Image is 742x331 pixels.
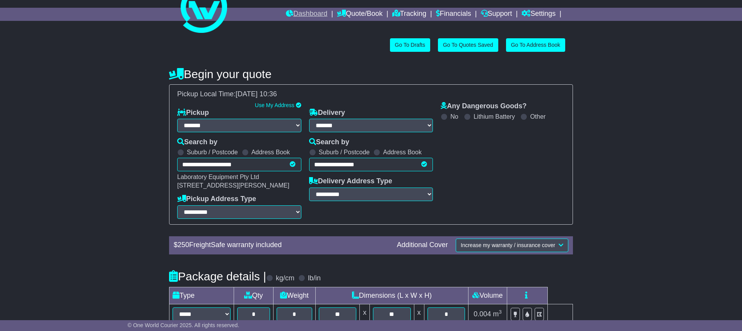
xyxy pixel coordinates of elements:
div: Pickup Local Time: [173,90,569,99]
td: x [360,304,370,324]
span: 0.004 [474,310,491,318]
td: Weight [273,287,315,304]
label: Delivery Address Type [309,177,392,186]
label: Lithium Battery [474,113,515,120]
a: Go To Quotes Saved [438,38,498,52]
button: Increase my warranty / insurance cover [456,239,568,252]
td: Type [169,287,234,304]
a: Financials [436,8,471,21]
span: Increase my warranty / insurance cover [461,242,555,248]
span: [STREET_ADDRESS][PERSON_NAME] [177,182,289,189]
a: Go To Drafts [390,38,430,52]
label: No [450,113,458,120]
label: kg/cm [276,274,294,283]
label: Delivery [309,109,345,117]
td: x [414,304,424,324]
label: Other [530,113,545,120]
a: Go To Address Book [506,38,565,52]
label: Pickup Address Type [177,195,256,203]
a: Dashboard [286,8,327,21]
span: 250 [178,241,189,249]
a: Support [481,8,512,21]
td: Dimensions (L x W x H) [315,287,468,304]
label: lb/in [308,274,321,283]
label: Address Book [383,148,422,156]
a: Tracking [392,8,426,21]
a: Settings [521,8,556,21]
label: Pickup [177,109,209,117]
h4: Package details | [169,270,266,283]
td: Volume [468,287,507,304]
label: Search by [309,138,349,147]
label: Search by [177,138,217,147]
label: Address Book [251,148,290,156]
a: Quote/Book [337,8,383,21]
sup: 3 [499,309,502,315]
div: $ FreightSafe warranty included [170,241,393,249]
span: © One World Courier 2025. All rights reserved. [128,322,239,328]
h4: Begin your quote [169,68,573,80]
label: Any Dangerous Goods? [441,102,527,111]
td: Qty [234,287,274,304]
span: [DATE] 10:36 [236,90,277,98]
div: Additional Cover [393,241,452,249]
label: Suburb / Postcode [187,148,238,156]
span: m [493,310,502,318]
label: Suburb / Postcode [319,148,370,156]
a: Use My Address [255,102,294,108]
span: Laboratory Equipment Pty Ltd [177,174,259,180]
